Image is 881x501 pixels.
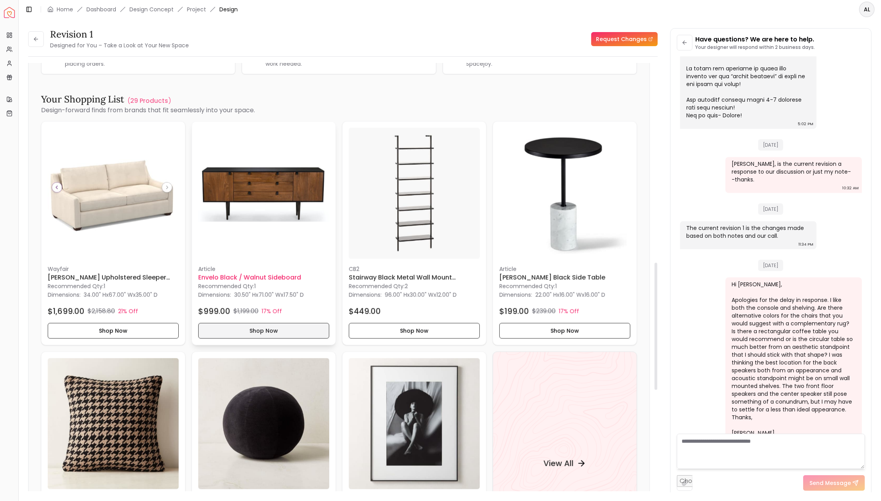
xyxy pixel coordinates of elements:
[50,28,189,41] h3: Revision 1
[219,5,238,13] span: Design
[499,323,630,339] button: Shop Now
[499,265,630,273] p: Article
[385,291,407,299] span: 96.00" H
[48,273,179,282] h6: [PERSON_NAME] Upholstered Sleeper Sofa
[559,307,579,315] p: 17% Off
[57,5,73,13] a: Home
[410,291,434,299] span: 30.00" W
[48,306,84,317] h4: $1,699.00
[198,282,329,290] p: Recommended Qty: 1
[585,291,605,299] span: 16.00" D
[198,273,329,282] h6: Envelo Black / Walnut Sideboard
[349,290,382,300] p: Dimensions:
[349,128,480,259] img: Stairway Black Metal Wall Mount Bookshelf 96'' image
[758,260,783,271] span: [DATE]
[118,307,138,315] p: 21% Off
[342,121,486,345] a: Stairway Black Metal Wall Mount Bookshelf 96'' imageCB2Stairway Black Metal Wall Mount Bookshelf ...
[436,291,457,299] span: 12.00" D
[41,121,185,345] a: Godwin Upholstered Sleeper Sofa imageWayfair[PERSON_NAME] Upholstered Sleeper SofaRecommended Qty...
[234,291,256,299] span: 30.50" H
[349,265,480,273] p: CB2
[349,273,480,282] h6: Stairway Black Metal Wall Mount Bookshelf 96''
[48,358,179,489] img: Drew Black and Cream Throw Pillow image
[88,307,115,316] p: $2,158.80
[198,265,329,273] p: Article
[48,282,179,290] p: Recommended Qty: 1
[342,121,486,345] div: Stairway Black Metal Wall Mount Bookshelf 96''
[535,291,605,299] p: x x
[860,2,874,16] span: AL
[385,291,457,299] p: x x
[127,96,171,106] a: (29 Products )
[696,44,815,50] p: Your designer will respond within 2 business days.
[48,323,179,339] button: Shop Now
[47,5,238,13] nav: breadcrumb
[48,290,81,300] p: Dimensions:
[499,273,630,282] h6: [PERSON_NAME] Black Side Table
[234,291,304,299] p: x x
[136,291,158,299] span: 35.00" D
[84,291,158,299] p: x x
[129,5,174,13] li: Design Concept
[560,291,582,299] span: 16.00" W
[499,290,532,300] p: Dimensions:
[4,7,15,18] a: Spacejoy
[535,291,557,299] span: 22.00" H
[198,358,329,489] img: Terre Black Velvet Sphere Throw Pillow 12" image
[499,282,630,290] p: Recommended Qty: 1
[696,35,815,44] p: Have questions? We are here to help.
[349,323,480,339] button: Shop Now
[48,128,179,259] img: Godwin Upholstered Sleeper Sofa image
[84,291,106,299] span: 34.00" H
[532,307,556,316] p: $239.00
[798,120,813,128] div: 5:02 PM
[842,184,859,192] div: 10:32 AM
[544,458,574,469] h4: View All
[187,5,206,13] a: Project
[48,265,179,273] p: Wayfair
[732,160,854,183] div: [PERSON_NAME], is the current revision a response to our discussion or just my note--thanks.
[499,306,529,317] h4: $199.00
[499,128,630,259] img: Narro Black Side Table image
[349,358,480,489] img: GALLERY SOFT BLACK PICTURE FRAME WITH WHITE MAT 24"X36" image
[493,121,637,345] div: Narro Black Side Table
[591,32,658,46] a: Request Changes
[349,282,480,290] p: Recommended Qty: 2
[50,41,189,49] small: Designed for You – Take a Look at Your New Space
[41,106,637,115] p: Design-forward finds from brands that fit seamlessly into your space.
[798,241,813,248] div: 11:34 PM
[130,96,168,106] p: 29 Products
[493,121,637,345] a: Narro Black Side Table imageArticle[PERSON_NAME] Black Side TableRecommended Qty:1Dimensions:22.0...
[4,7,15,18] img: Spacejoy Logo
[233,307,258,316] p: $1,199.00
[732,280,854,437] div: Hi [PERSON_NAME], Apologies for the delay in response. I like both the console and shelving. Are ...
[192,121,336,345] div: Envelo Black / Walnut Sideboard
[283,291,304,299] span: 17.50" D
[86,5,116,13] a: Dashboard
[758,203,783,215] span: [DATE]
[109,291,133,299] span: 67.00" W
[192,121,336,345] a: Envelo Black / Walnut Sideboard imageArticleEnvelo Black / Walnut SideboardRecommended Qty:1Dimen...
[349,306,381,317] h4: $449.00
[262,307,282,315] p: 17% Off
[198,290,231,300] p: Dimensions:
[198,128,329,259] img: Envelo Black / Walnut Sideboard image
[41,93,124,106] h3: Your Shopping List
[859,2,875,17] button: AL
[258,291,281,299] span: 71.00" W
[41,121,185,345] div: Godwin Upholstered Sleeper Sofa
[198,306,230,317] h4: $999.00
[198,323,329,339] button: Shop Now
[758,139,783,151] span: [DATE]
[686,224,809,240] div: The current revision 1 is the changes made based on both notes and our call.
